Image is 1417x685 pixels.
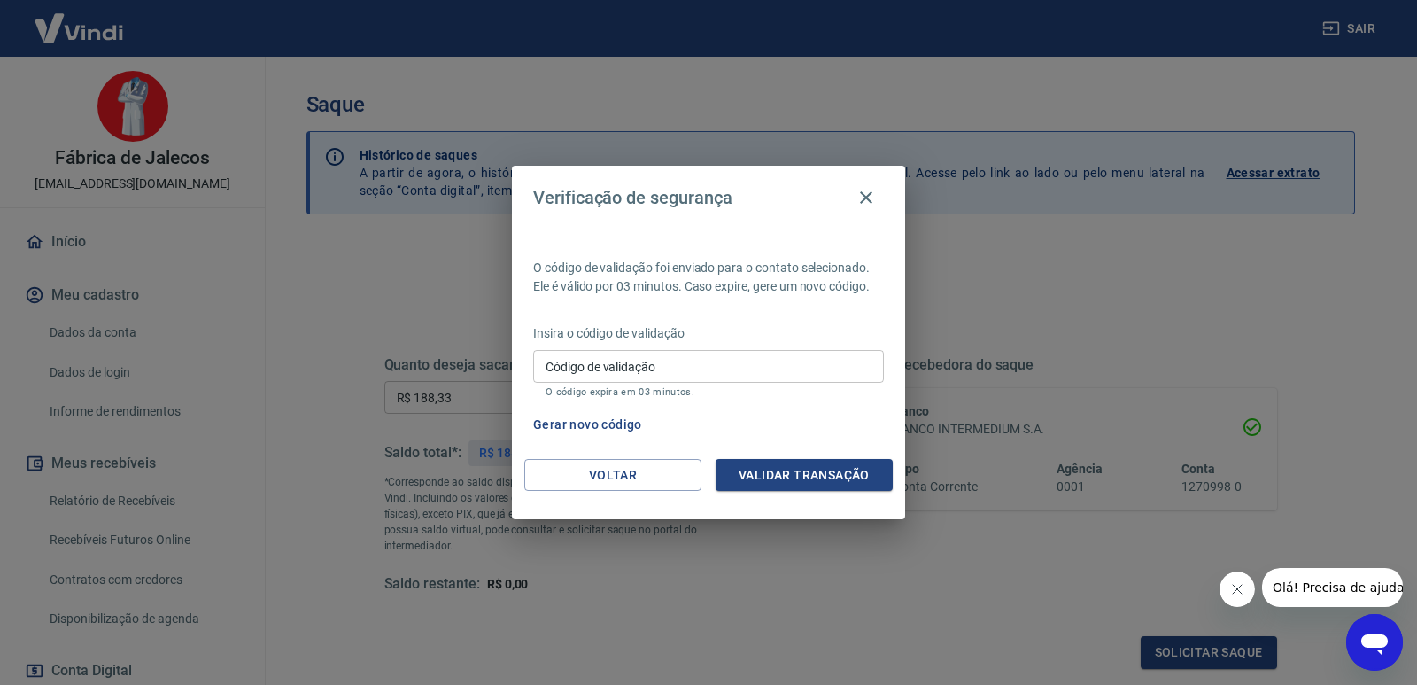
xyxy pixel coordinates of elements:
[1220,572,1255,607] iframe: Fechar mensagem
[526,409,649,441] button: Gerar novo código
[716,459,893,492] button: Validar transação
[1262,568,1403,607] iframe: Mensagem da empresa
[533,187,732,208] h4: Verificação de segurança
[533,259,884,296] p: O código de validação foi enviado para o contato selecionado. Ele é válido por 03 minutos. Caso e...
[11,12,149,27] span: Olá! Precisa de ajuda?
[546,386,871,398] p: O código expira em 03 minutos.
[1346,614,1403,671] iframe: Botão para abrir a janela de mensagens
[524,459,701,492] button: Voltar
[533,324,884,343] p: Insira o código de validação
